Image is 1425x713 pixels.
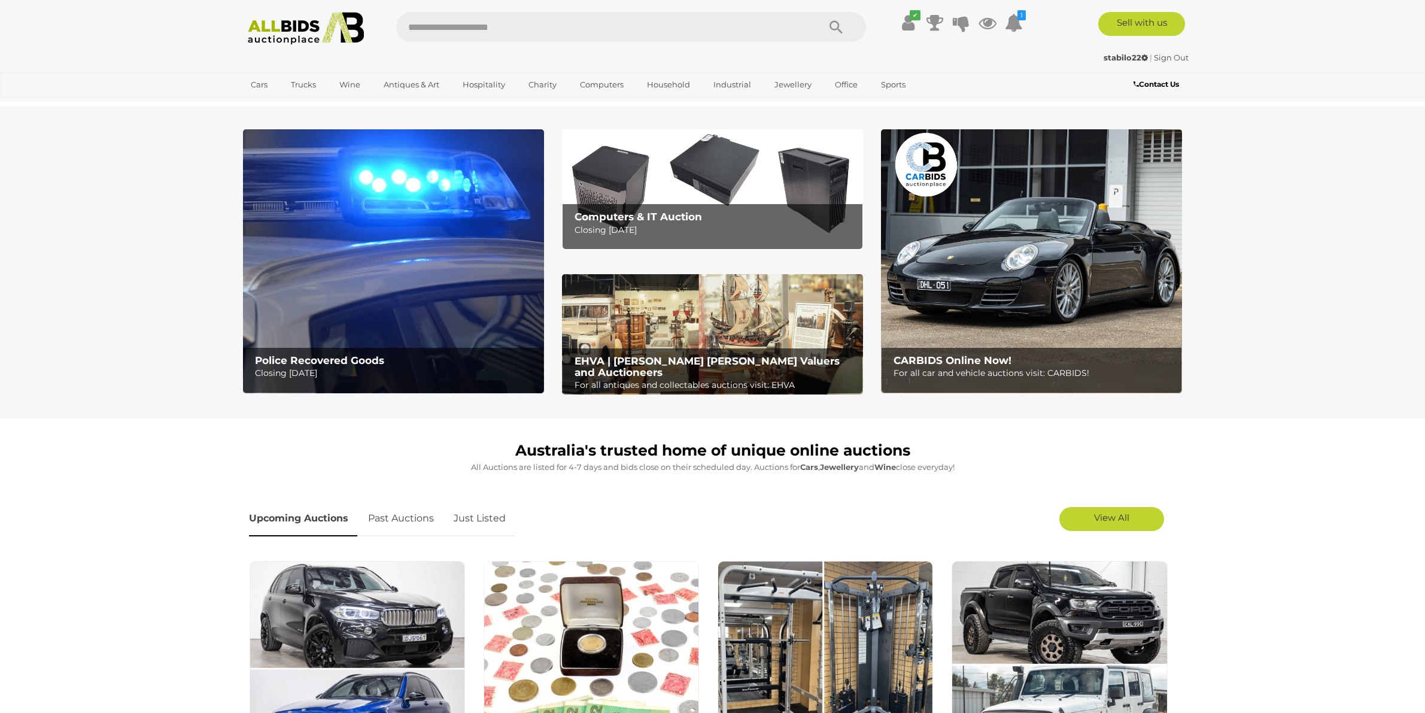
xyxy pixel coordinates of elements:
a: Contact Us [1134,78,1182,91]
a: Office [827,75,865,95]
a: Household [639,75,698,95]
a: EHVA | Evans Hastings Valuers and Auctioneers EHVA | [PERSON_NAME] [PERSON_NAME] Valuers and Auct... [562,274,863,395]
img: Computers & IT Auction [562,129,863,250]
a: Upcoming Auctions [249,501,357,536]
i: ✔ [910,10,920,20]
strong: Jewellery [820,462,859,472]
p: Closing [DATE] [255,366,537,381]
span: View All [1094,512,1129,523]
a: Industrial [706,75,759,95]
strong: Wine [874,462,896,472]
a: Past Auctions [359,501,443,536]
img: CARBIDS Online Now! [881,129,1182,393]
b: Police Recovered Goods [255,354,384,366]
span: | [1150,53,1152,62]
i: 1 [1017,10,1026,20]
b: Computers & IT Auction [575,211,702,223]
a: Jewellery [767,75,819,95]
p: All Auctions are listed for 4-7 days and bids close on their scheduled day. Auctions for , and cl... [249,460,1177,474]
b: Contact Us [1134,80,1179,89]
h1: Australia's trusted home of unique online auctions [249,442,1177,459]
strong: stabilo22 [1104,53,1148,62]
a: Just Listed [445,501,515,536]
img: Police Recovered Goods [243,129,544,393]
b: CARBIDS Online Now! [894,354,1011,366]
a: ✔ [900,12,917,34]
a: Charity [521,75,564,95]
button: Search [806,12,866,42]
a: Hospitality [455,75,513,95]
a: Cars [243,75,275,95]
img: EHVA | Evans Hastings Valuers and Auctioneers [562,274,863,395]
img: Allbids.com.au [241,12,371,45]
a: stabilo22 [1104,53,1150,62]
a: Sports [873,75,913,95]
a: [GEOGRAPHIC_DATA] [243,95,344,114]
a: Police Recovered Goods Police Recovered Goods Closing [DATE] [243,129,544,393]
p: For all antiques and collectables auctions visit: EHVA [575,378,856,393]
strong: Cars [800,462,818,472]
a: Wine [332,75,368,95]
a: Sell with us [1098,12,1185,36]
a: Sign Out [1154,53,1189,62]
a: Computers & IT Auction Computers & IT Auction Closing [DATE] [562,129,863,250]
a: Computers [572,75,631,95]
a: View All [1059,507,1164,531]
a: CARBIDS Online Now! CARBIDS Online Now! For all car and vehicle auctions visit: CARBIDS! [881,129,1182,393]
b: EHVA | [PERSON_NAME] [PERSON_NAME] Valuers and Auctioneers [575,355,840,378]
p: Closing [DATE] [575,223,856,238]
a: Antiques & Art [376,75,447,95]
a: 1 [1005,12,1023,34]
a: Trucks [283,75,324,95]
p: For all car and vehicle auctions visit: CARBIDS! [894,366,1175,381]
